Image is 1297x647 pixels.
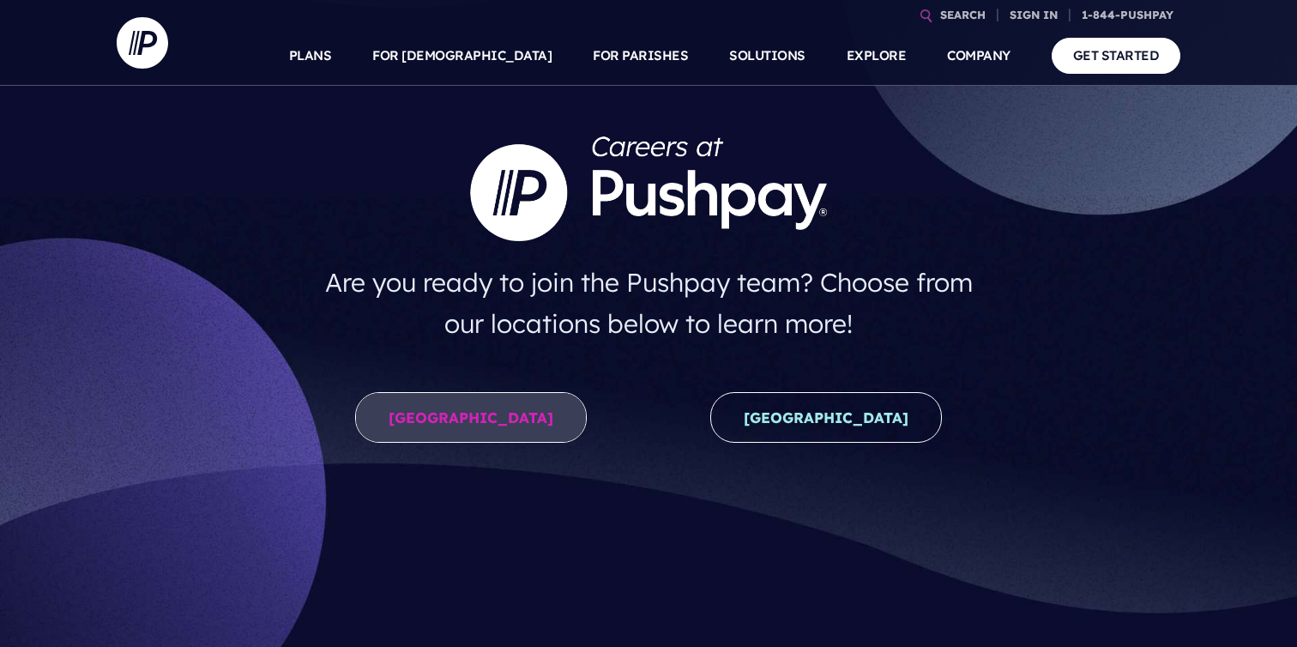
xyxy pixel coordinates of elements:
[289,26,332,86] a: PLANS
[729,26,805,86] a: SOLUTIONS
[372,26,552,86] a: FOR [DEMOGRAPHIC_DATA]
[355,392,587,443] a: [GEOGRAPHIC_DATA]
[710,392,942,443] a: [GEOGRAPHIC_DATA]
[1052,38,1181,73] a: GET STARTED
[593,26,688,86] a: FOR PARISHES
[947,26,1010,86] a: COMPANY
[847,26,907,86] a: EXPLORE
[308,255,990,351] h4: Are you ready to join the Pushpay team? Choose from our locations below to learn more!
